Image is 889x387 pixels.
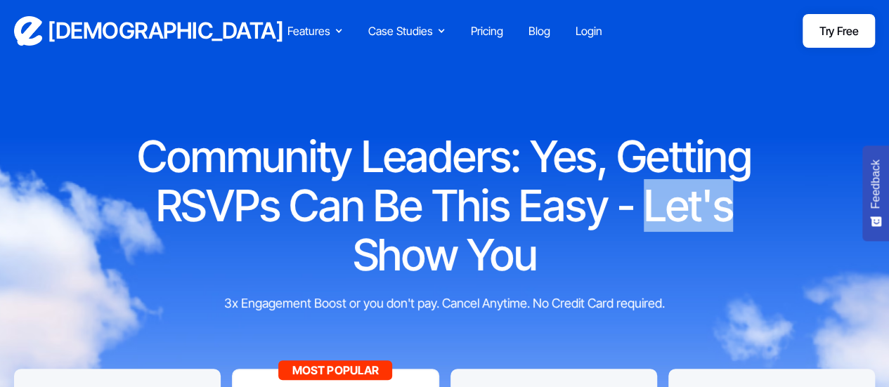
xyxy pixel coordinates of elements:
div: Case Studies [368,22,433,39]
h3: [DEMOGRAPHIC_DATA] [48,17,283,45]
a: Login [576,22,602,39]
h1: Community Leaders: Yes, Getting RSVPs Can Be This Easy - Let's Show You [108,132,782,280]
button: Feedback - Show survey [862,145,889,241]
span: Feedback [869,159,882,209]
div: Features [287,22,330,39]
div: Features [287,22,343,39]
div: 3x Engagement Boost or you don't pay. Cancel Anytime. No Credit Card required. [181,294,708,313]
a: Try Free [803,14,875,48]
div: Most Popular [278,360,392,380]
a: Pricing [471,22,503,39]
a: Blog [528,22,550,39]
a: home [14,16,280,46]
div: Case Studies [368,22,446,39]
